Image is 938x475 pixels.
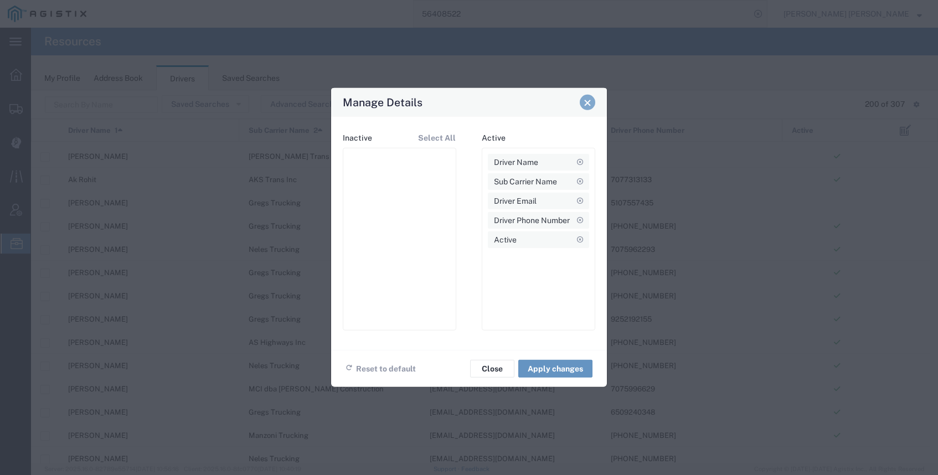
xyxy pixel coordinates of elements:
h4: Inactive [343,133,372,143]
span: Driver Email [494,193,537,209]
span: Driver Name [494,154,538,171]
button: Close [470,360,514,378]
span: Driver Phone Number [494,212,570,229]
span: Sub Carrier Name [494,173,557,190]
button: Select All [418,128,456,148]
h4: Active [482,133,506,143]
button: Close [580,95,595,110]
button: Apply changes [518,360,592,378]
span: Active [494,231,517,248]
button: Reset to default [346,359,416,379]
h4: Manage Details [343,94,422,110]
